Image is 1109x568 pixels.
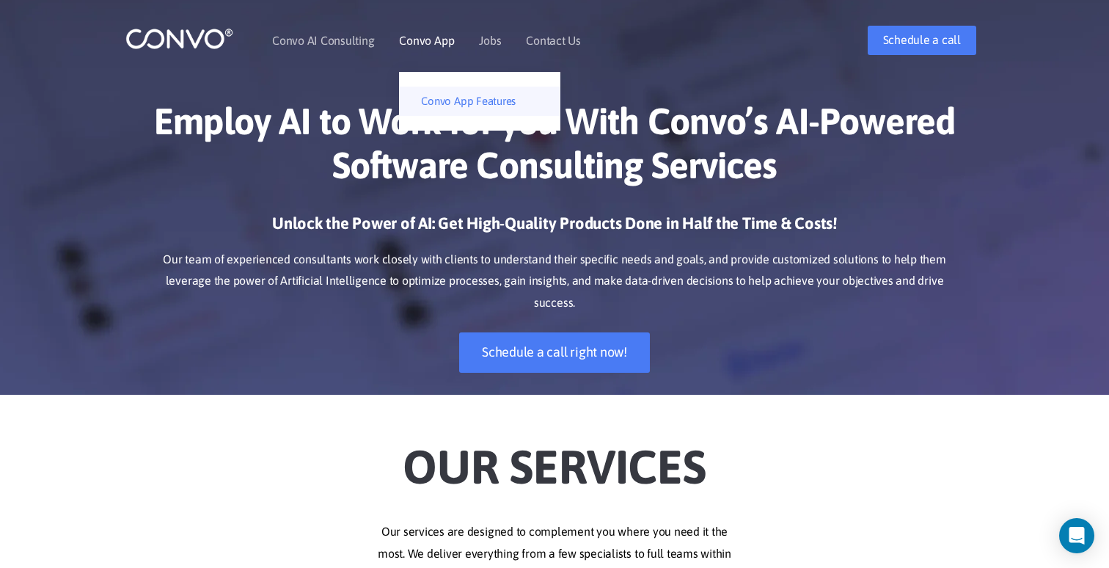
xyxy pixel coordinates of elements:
a: Contact Us [526,34,581,46]
a: Schedule a call right now! [459,332,650,373]
a: Convo App Features [399,87,560,116]
h2: Our Services [147,417,962,499]
h3: Unlock the Power of AI: Get High-Quality Products Done in Half the Time & Costs! [147,213,962,245]
a: Jobs [479,34,501,46]
a: Schedule a call [868,26,976,55]
a: Convo App [399,34,454,46]
h1: Employ AI to Work for you With Convo’s AI-Powered Software Consulting Services [147,99,962,198]
div: Open Intercom Messenger [1059,518,1094,553]
p: Our team of experienced consultants work closely with clients to understand their specific needs ... [147,249,962,315]
a: Convo AI Consulting [272,34,374,46]
img: logo_1.png [125,27,233,50]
